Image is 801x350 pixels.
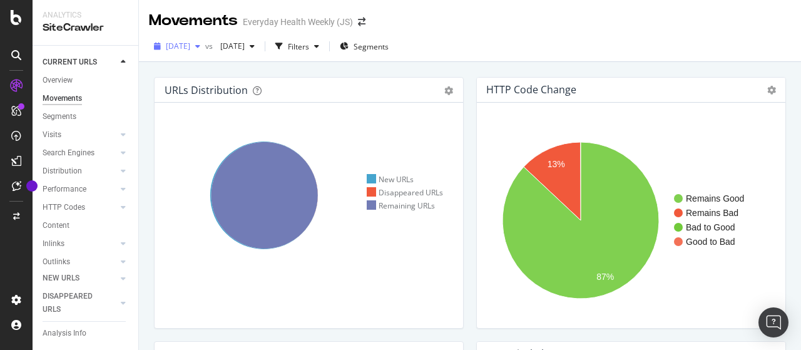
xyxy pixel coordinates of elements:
div: URLs Distribution [165,84,248,96]
div: Filters [288,41,309,52]
text: Bad to Good [686,222,735,232]
div: Tooltip anchor [26,180,38,192]
button: [DATE] [215,36,260,56]
button: Filters [270,36,324,56]
div: gear [444,86,453,95]
div: Visits [43,128,61,142]
a: Content [43,219,130,232]
text: Good to Bad [686,237,735,247]
div: arrow-right-arrow-left [358,18,365,26]
a: CURRENT URLS [43,56,117,69]
div: Search Engines [43,147,94,160]
text: Remains Good [686,193,744,203]
div: Analytics [43,10,128,21]
a: Outlinks [43,255,117,269]
a: Segments [43,110,130,123]
a: Inlinks [43,237,117,250]
div: SiteCrawler [43,21,128,35]
span: 2025 Aug. 10th [215,41,245,51]
a: NEW URLS [43,272,117,285]
div: Everyday Health Weekly (JS) [243,16,353,28]
h4: HTTP Code Change [486,81,576,98]
div: Disappeared URLs [367,187,444,198]
div: HTTP Codes [43,201,85,214]
a: Analysis Info [43,327,130,340]
span: 2025 Aug. 17th [166,41,190,51]
span: Segments [354,41,389,52]
a: Performance [43,183,117,196]
div: CURRENT URLS [43,56,97,69]
div: Overview [43,74,73,87]
div: Outlinks [43,255,70,269]
div: Inlinks [43,237,64,250]
div: Movements [43,92,82,105]
div: Open Intercom Messenger [758,307,788,337]
div: DISAPPEARED URLS [43,290,106,316]
a: HTTP Codes [43,201,117,214]
div: Movements [149,10,238,31]
text: 87% [596,272,614,282]
div: Analysis Info [43,327,86,340]
a: Movements [43,92,130,105]
a: Distribution [43,165,117,178]
button: Segments [335,36,394,56]
div: Content [43,219,69,232]
button: [DATE] [149,36,205,56]
a: Search Engines [43,147,117,160]
text: 13% [548,159,565,169]
a: Overview [43,74,130,87]
svg: A chart. [487,123,771,318]
i: Options [767,86,776,95]
div: NEW URLS [43,272,79,285]
a: DISAPPEARED URLS [43,290,117,316]
span: vs [205,41,215,51]
a: Visits [43,128,117,142]
div: Performance [43,183,86,196]
div: New URLs [367,174,414,185]
div: Distribution [43,165,82,178]
div: Segments [43,110,76,123]
div: Remaining URLs [367,200,436,211]
text: Remains Bad [686,208,738,218]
